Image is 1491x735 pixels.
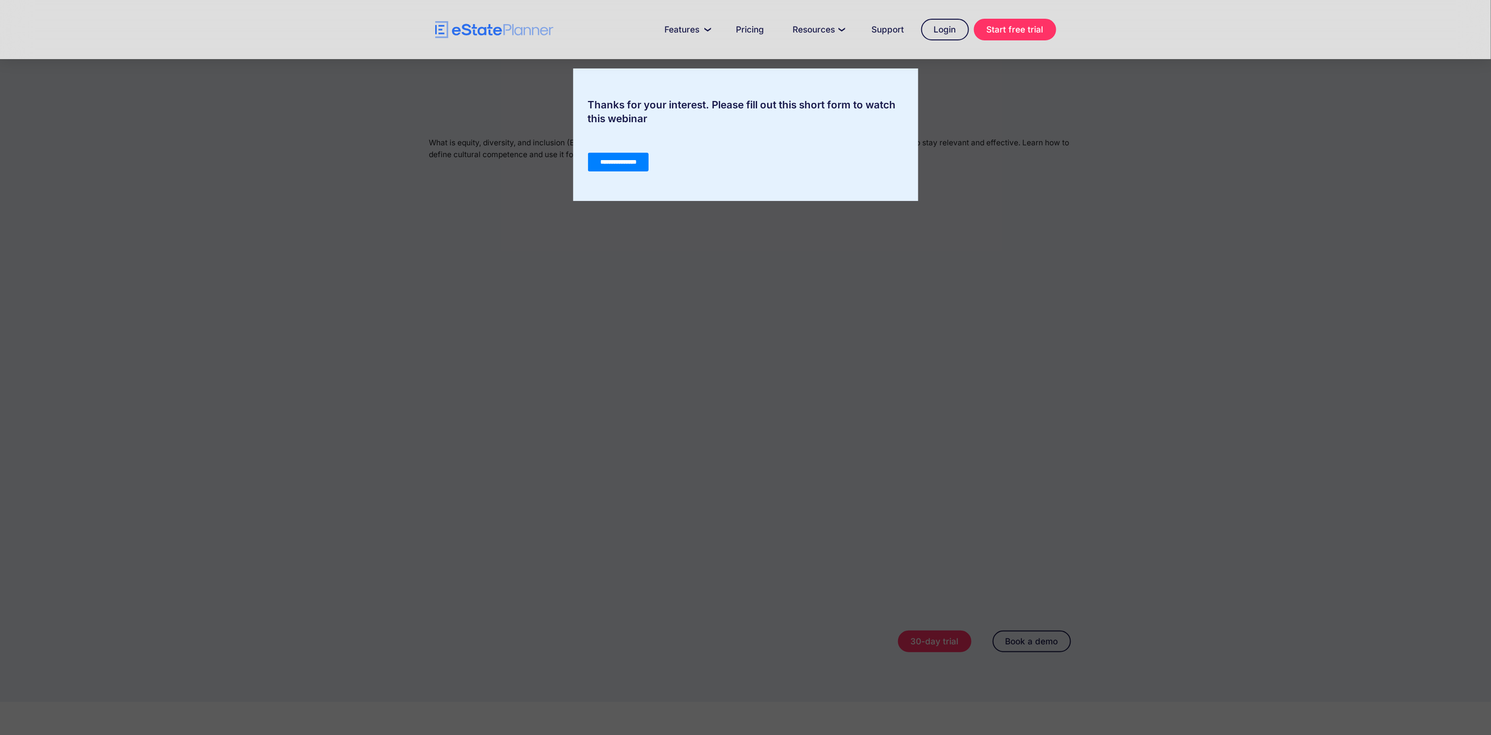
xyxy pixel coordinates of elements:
iframe: Form 0 [588,135,903,171]
a: Pricing [725,20,776,39]
a: Features [653,20,720,39]
a: Login [921,19,969,40]
a: home [435,21,554,38]
div: Thanks for your interest. Please fill out this short form to watch this webinar [573,98,918,126]
a: Support [860,20,916,39]
a: Start free trial [974,19,1056,40]
a: Resources [781,20,855,39]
